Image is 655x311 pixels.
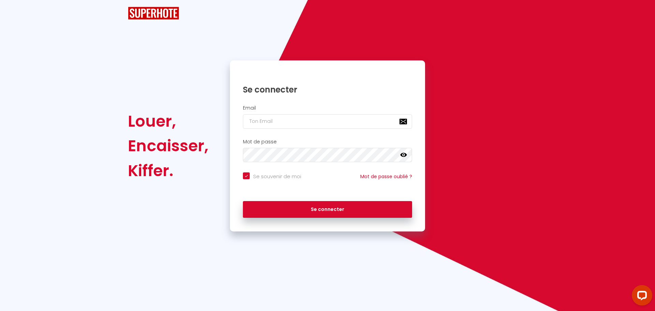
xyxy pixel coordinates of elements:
div: Kiffer. [128,158,208,183]
div: Louer, [128,109,208,133]
div: Encaisser, [128,133,208,158]
iframe: LiveChat chat widget [626,282,655,311]
a: Mot de passe oublié ? [360,173,412,180]
h2: Email [243,105,412,111]
button: Se connecter [243,201,412,218]
img: SuperHote logo [128,7,179,19]
h2: Mot de passe [243,139,412,145]
h1: Se connecter [243,84,412,95]
input: Ton Email [243,114,412,129]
